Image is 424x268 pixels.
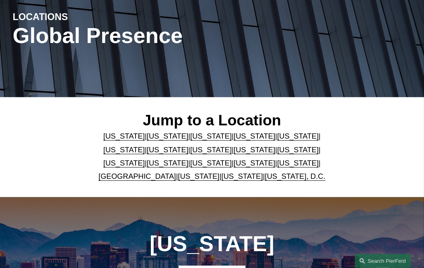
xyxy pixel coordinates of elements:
a: [US_STATE] [103,145,145,154]
a: [US_STATE] [277,145,319,154]
a: [US_STATE] [277,132,319,140]
a: [US_STATE] [147,159,188,167]
a: [US_STATE] [147,145,188,154]
a: [US_STATE] [190,145,232,154]
a: [US_STATE], D.C. [265,172,326,180]
a: [US_STATE] [277,159,319,167]
a: [US_STATE] [221,172,263,180]
h1: Global Presence [13,23,279,48]
a: [US_STATE] [190,132,232,140]
a: [GEOGRAPHIC_DATA] [99,172,176,180]
a: Search this site [355,254,411,268]
a: [US_STATE] [234,159,275,167]
h1: [US_STATE] [129,231,295,256]
h4: LOCATIONS [13,11,113,23]
a: [US_STATE] [103,132,145,140]
a: [US_STATE] [234,132,275,140]
a: [US_STATE] [234,145,275,154]
a: [US_STATE] [190,159,232,167]
a: [US_STATE] [178,172,219,180]
a: [US_STATE] [103,159,145,167]
p: | | | | | | | | | | | | | | | | | | [96,129,328,183]
a: [US_STATE] [147,132,188,140]
h2: Jump to a Location [96,111,328,129]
